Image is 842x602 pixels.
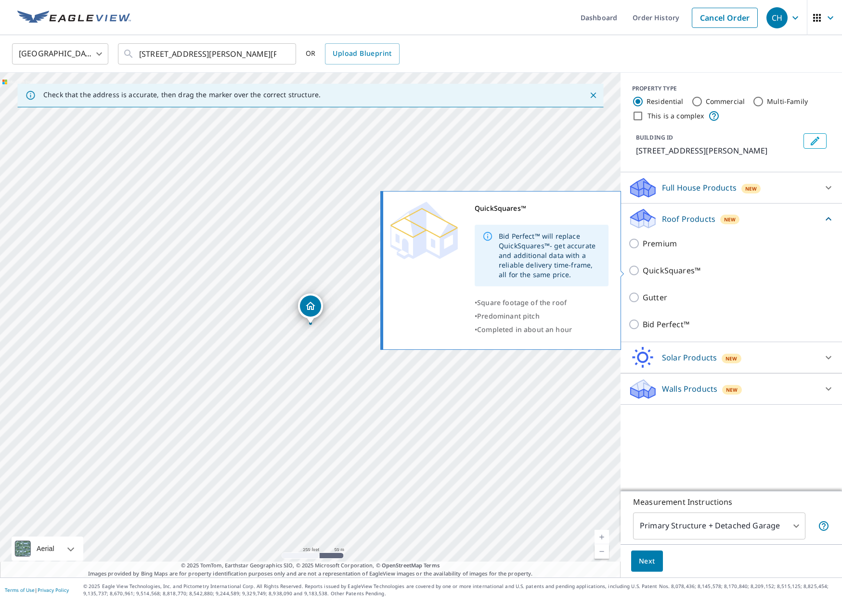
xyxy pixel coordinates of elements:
div: Roof ProductsNew [628,207,834,230]
div: QuickSquares™ [475,202,609,215]
p: © 2025 Eagle View Technologies, Inc. and Pictometry International Corp. All Rights Reserved. Repo... [83,583,837,597]
button: Close [587,89,599,102]
span: Your report will include the primary structure and a detached garage if one exists. [818,520,829,532]
div: CH [766,7,788,28]
p: [STREET_ADDRESS][PERSON_NAME] [636,145,800,156]
span: © 2025 TomTom, Earthstar Geographics SIO, © 2025 Microsoft Corporation, © [181,562,440,570]
a: Terms [424,562,440,569]
span: Upload Blueprint [333,48,391,60]
p: Measurement Instructions [633,496,829,508]
div: • [475,323,609,336]
a: Upload Blueprint [325,43,399,64]
span: New [725,355,737,362]
span: New [745,185,757,192]
p: Bid Perfect™ [643,319,689,330]
a: OpenStreetMap [382,562,422,569]
div: [GEOGRAPHIC_DATA] [12,40,108,67]
span: New [726,386,738,394]
p: Roof Products [662,213,715,225]
p: Premium [643,238,677,249]
a: Current Level 17, Zoom Out [595,544,609,559]
p: QuickSquares™ [643,265,700,276]
label: Commercial [706,97,745,106]
p: | [5,587,69,593]
div: Aerial [34,537,57,561]
p: Walls Products [662,383,717,395]
p: Solar Products [662,352,717,363]
label: Multi-Family [767,97,808,106]
div: • [475,296,609,309]
div: OR [306,43,400,64]
a: Cancel Order [692,8,758,28]
img: EV Logo [17,11,131,25]
a: Privacy Policy [38,587,69,593]
p: Gutter [643,292,667,303]
span: New [724,216,736,223]
p: Full House Products [662,182,737,193]
p: Check that the address is accurate, then drag the marker over the correct structure. [43,90,321,99]
div: Primary Structure + Detached Garage [633,512,805,539]
div: Dropped pin, building 1, Residential property, 548 Ocampo Dr Pacific Palisades, CA 90272 [298,294,323,323]
div: Bid Perfect™ will replace QuickSquares™- get accurate and additional data with a reliable deliver... [499,228,601,283]
div: Full House ProductsNew [628,176,834,199]
span: Square footage of the roof [477,298,567,307]
span: Completed in about an hour [477,325,572,334]
div: Solar ProductsNew [628,346,834,369]
img: Premium [390,202,458,259]
span: Predominant pitch [477,311,540,320]
div: PROPERTY TYPE [632,84,830,93]
div: Aerial [12,537,83,561]
input: Search by address or latitude-longitude [139,40,276,67]
a: Current Level 17, Zoom In [595,530,609,544]
div: Walls ProductsNew [628,377,834,400]
button: Edit building 1 [803,133,827,149]
button: Next [631,551,663,572]
label: Residential [647,97,684,106]
a: Terms of Use [5,587,35,593]
div: • [475,309,609,323]
label: This is a complex [648,111,704,121]
p: BUILDING ID [636,133,673,141]
span: Next [639,555,655,567]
